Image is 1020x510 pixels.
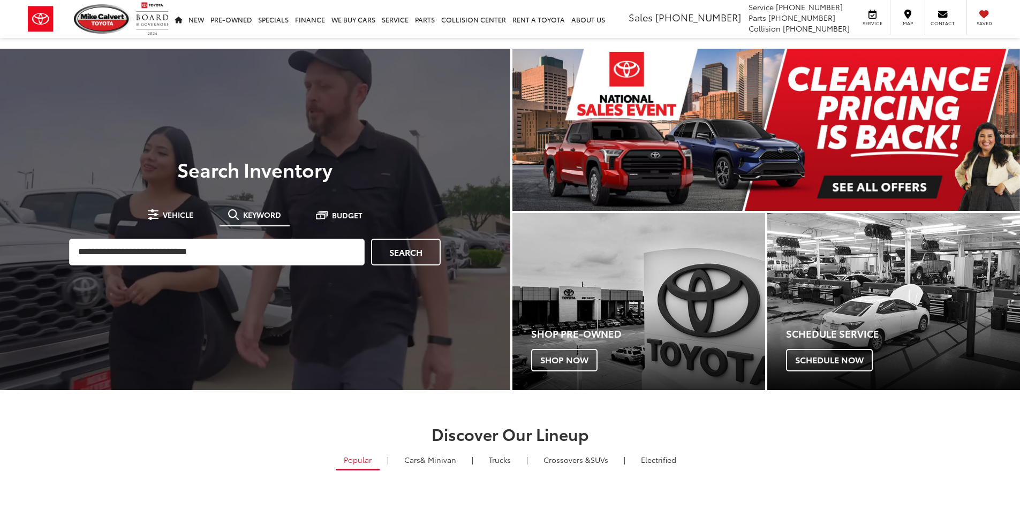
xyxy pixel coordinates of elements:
a: Shop Pre-Owned Shop Now [512,213,765,390]
a: SUVs [535,451,616,469]
img: Mike Calvert Toyota [74,4,131,34]
a: Electrified [633,451,684,469]
li: | [621,454,628,465]
li: | [469,454,476,465]
span: [PHONE_NUMBER] [783,23,850,34]
a: Trucks [481,451,519,469]
span: Parts [749,12,766,23]
span: Vehicle [163,211,193,218]
span: Sales [629,10,653,24]
span: Service [749,2,774,12]
div: Toyota [512,213,765,390]
a: Search [371,239,441,265]
a: Cars [396,451,464,469]
span: Schedule Now [786,349,873,371]
a: Schedule Service Schedule Now [767,213,1020,390]
span: Collision [749,23,781,34]
span: [PHONE_NUMBER] [768,12,835,23]
span: Contact [931,20,955,27]
div: Toyota [767,213,1020,390]
h4: Schedule Service [786,329,1020,339]
li: | [524,454,531,465]
a: Popular [336,451,380,470]
h4: Shop Pre-Owned [531,329,765,339]
h3: Search Inventory [45,158,465,180]
h2: Discover Our Lineup [133,425,888,443]
span: & Minivan [420,454,456,465]
span: Shop Now [531,349,598,371]
span: Keyword [243,211,281,218]
span: Budget [332,211,362,219]
span: Saved [972,20,996,27]
span: [PHONE_NUMBER] [776,2,843,12]
span: Map [896,20,919,27]
span: Service [860,20,885,27]
li: | [384,454,391,465]
span: [PHONE_NUMBER] [655,10,741,24]
span: Crossovers & [543,454,591,465]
